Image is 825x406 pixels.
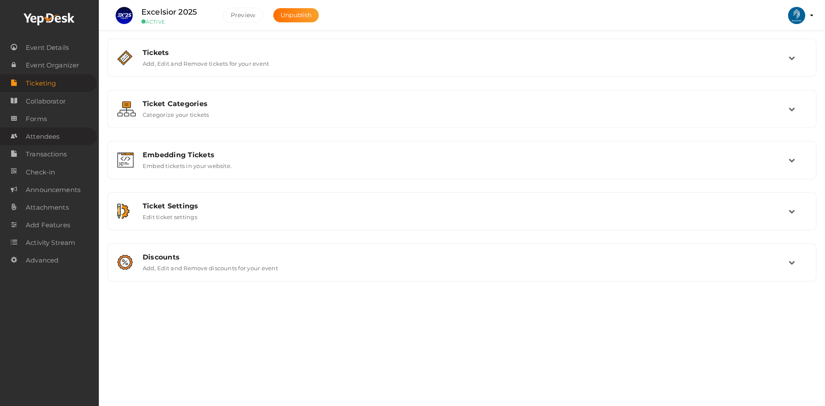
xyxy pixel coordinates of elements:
[117,153,134,168] img: embed.svg
[26,39,69,56] span: Event Details
[112,214,812,222] a: Ticket Settings Edit ticket settings
[116,7,133,24] img: IIZWXVCU_small.png
[143,151,788,159] div: Embedding Tickets
[26,234,75,251] span: Activity Stream
[26,181,80,198] span: Announcements
[26,110,47,128] span: Forms
[26,217,70,234] span: Add Features
[143,261,278,272] label: Add, Edit and Remove discounts for your event
[26,75,56,92] span: Ticketing
[26,199,69,216] span: Attachments
[26,146,67,163] span: Transactions
[117,101,136,116] img: grouping.svg
[26,252,58,269] span: Advanced
[26,93,66,110] span: Collaborator
[143,57,269,67] label: Add, Edit and Remove tickets for your event
[141,6,197,18] label: Excelsior 2025
[223,8,263,23] button: Preview
[788,7,805,24] img: ACg8ocIlr20kWlusTYDilfQwsc9vjOYCKrm0LB8zShf3GP8Yo5bmpMCa=s100
[112,265,812,273] a: Discounts Add, Edit and Remove discounts for your event
[26,57,79,74] span: Event Organizer
[26,128,59,145] span: Attendees
[112,61,812,69] a: Tickets Add, Edit and Remove tickets for your event
[143,100,788,108] div: Ticket Categories
[143,49,788,57] div: Tickets
[143,108,209,118] label: Categorize your tickets
[26,164,55,181] span: Check-in
[112,163,812,171] a: Embedding Tickets Embed tickets in your website.
[141,18,210,25] small: ACTIVE
[112,112,812,120] a: Ticket Categories Categorize your tickets
[117,255,133,270] img: promotions.svg
[143,202,788,210] div: Ticket Settings
[281,11,312,19] span: Unpublish
[273,8,319,22] button: Unpublish
[143,159,232,169] label: Embed tickets in your website.
[117,204,129,219] img: setting.svg
[117,50,132,65] img: ticket.svg
[143,253,788,261] div: Discounts
[143,210,197,220] label: Edit ticket settings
